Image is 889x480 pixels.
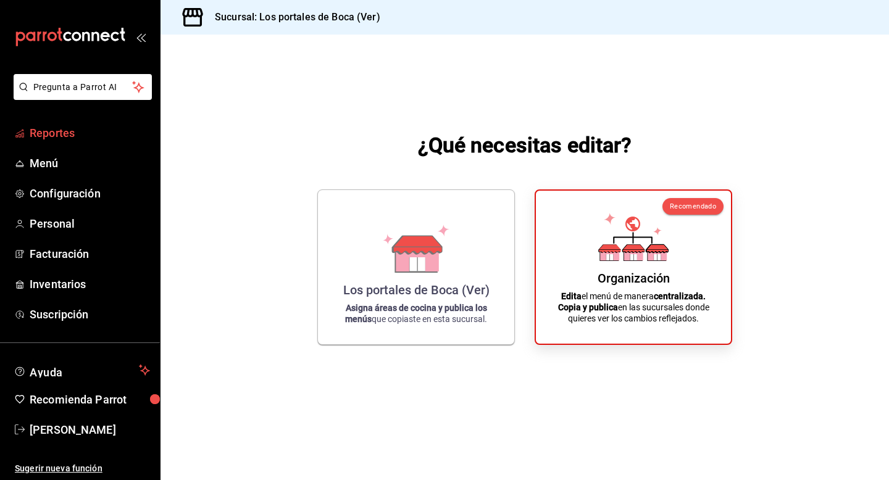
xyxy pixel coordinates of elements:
button: Pregunta a Parrot AI [14,74,152,100]
div: Organización [598,271,670,286]
strong: Copia y publica [558,302,618,312]
a: Pregunta a Parrot AI [9,89,152,102]
strong: Asigna áreas de cocina y publica los menús [345,303,487,324]
p: que copiaste en esta sucursal. [333,302,499,325]
span: Personal [30,215,150,232]
span: Menú [30,155,150,172]
div: Los portales de Boca (Ver) [343,283,490,297]
span: Ayuda [30,363,134,378]
span: Recomendado [670,202,716,210]
h3: Sucursal: Los portales de Boca (Ver) [205,10,380,25]
p: el menú de manera en las sucursales donde quieres ver los cambios reflejados. [551,291,716,324]
span: Suscripción [30,306,150,323]
span: Configuración [30,185,150,202]
span: [PERSON_NAME] [30,421,150,438]
span: Recomienda Parrot [30,391,150,408]
strong: Edita [561,291,582,301]
h1: ¿Qué necesitas editar? [418,130,632,160]
strong: centralizada. [654,291,706,301]
span: Inventarios [30,276,150,292]
span: Facturación [30,246,150,262]
span: Reportes [30,125,150,141]
span: Pregunta a Parrot AI [33,81,133,94]
span: Sugerir nueva función [15,462,150,475]
button: open_drawer_menu [136,32,146,42]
